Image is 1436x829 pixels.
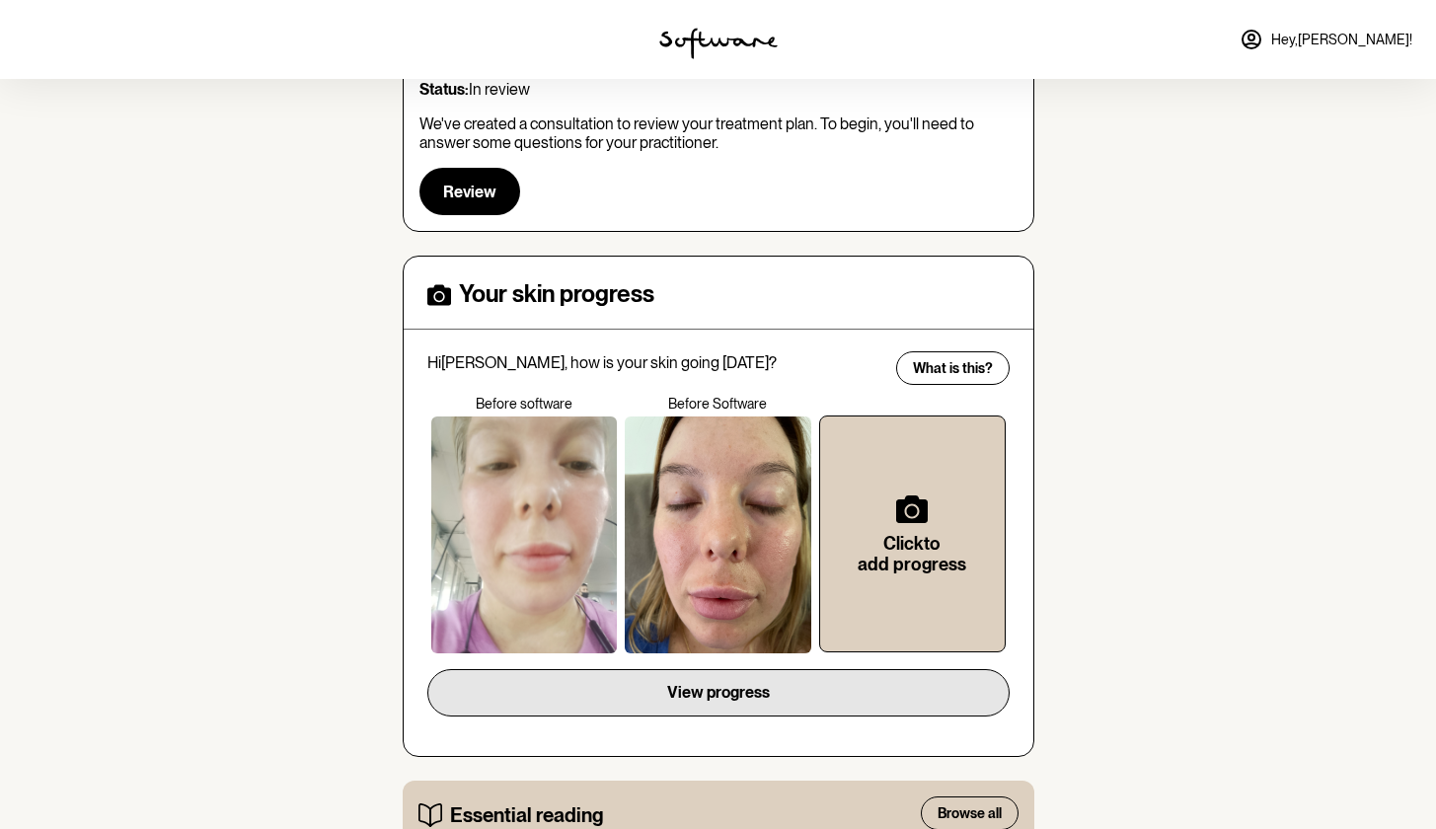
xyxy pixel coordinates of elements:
button: Review [419,168,520,215]
span: Browse all [938,805,1002,822]
p: Hi [PERSON_NAME] , how is your skin going [DATE]? [427,353,883,372]
strong: Status: [419,80,469,99]
p: In review [419,80,1018,99]
p: We've created a consultation to review your treatment plan. To begin, you'll need to answer some ... [419,114,1018,152]
a: Hey,[PERSON_NAME]! [1228,16,1424,63]
button: What is this? [896,351,1010,385]
h6: Click to add progress [852,533,973,575]
p: Before software [427,396,622,413]
span: Hey, [PERSON_NAME] ! [1271,32,1412,48]
h5: Essential reading [450,803,603,827]
h4: Your skin progress [459,280,654,309]
span: Review [443,183,496,201]
span: View progress [667,683,770,702]
img: software logo [659,28,778,59]
p: Before Software [621,396,815,413]
button: View progress [427,669,1010,716]
span: What is this? [913,360,993,377]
